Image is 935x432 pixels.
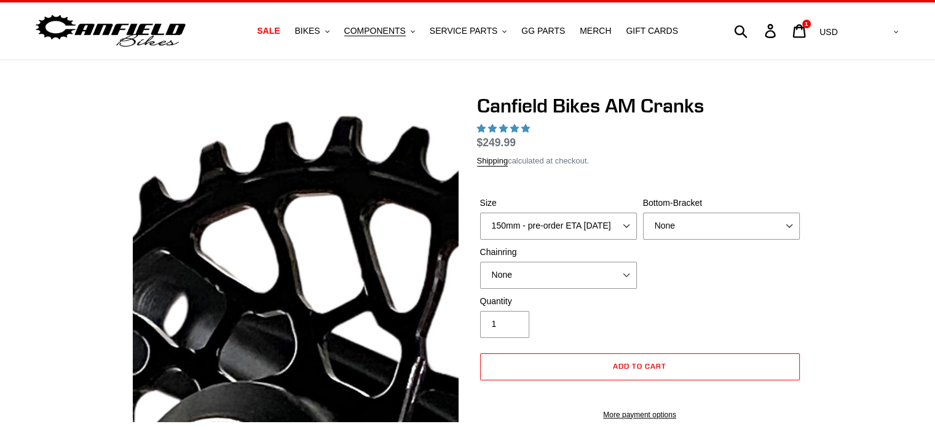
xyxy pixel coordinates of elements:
[430,26,497,36] span: SERVICE PARTS
[741,17,772,44] input: Search
[480,409,800,420] a: More payment options
[786,18,815,44] a: 1
[294,26,320,36] span: BIKES
[424,23,513,39] button: SERVICE PARTS
[288,23,335,39] button: BIKES
[480,353,800,380] button: Add to cart
[480,246,637,259] label: Chainring
[344,26,406,36] span: COMPONENTS
[480,295,637,308] label: Quantity
[643,197,800,210] label: Bottom-Bracket
[477,155,803,167] div: calculated at checkout.
[626,26,678,36] span: GIFT CARDS
[338,23,421,39] button: COMPONENTS
[251,23,286,39] a: SALE
[515,23,571,39] a: GG PARTS
[580,26,611,36] span: MERCH
[613,361,666,371] span: Add to cart
[477,124,532,133] span: 4.97 stars
[574,23,617,39] a: MERCH
[521,26,565,36] span: GG PARTS
[34,12,187,50] img: Canfield Bikes
[477,156,508,167] a: Shipping
[477,94,803,117] h1: Canfield Bikes AM Cranks
[620,23,684,39] a: GIFT CARDS
[477,136,516,149] span: $249.99
[805,21,808,27] span: 1
[257,26,280,36] span: SALE
[480,197,637,210] label: Size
